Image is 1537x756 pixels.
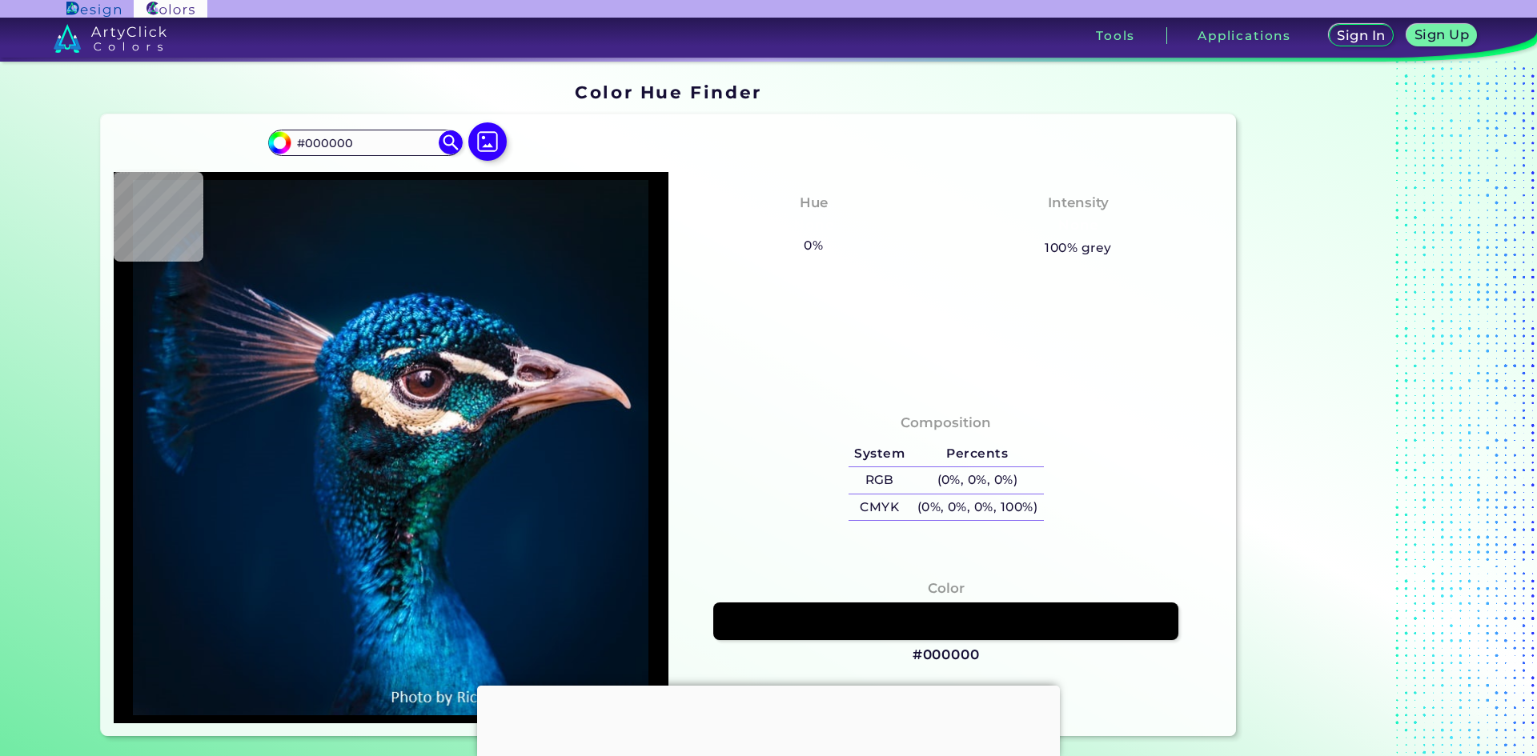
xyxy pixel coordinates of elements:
[849,467,911,494] h5: RGB
[911,441,1044,467] h5: Percents
[575,80,761,104] h1: Color Hue Finder
[913,646,980,665] h3: #000000
[1339,30,1383,42] h5: Sign In
[1045,238,1111,258] h5: 100% grey
[1417,29,1467,41] h5: Sign Up
[1331,26,1391,46] a: Sign In
[291,132,439,154] input: type color..
[1242,77,1443,742] iframe: Advertisement
[54,24,167,53] img: logo_artyclick_colors_white.svg
[122,180,660,715] img: img_pavlin.jpg
[1051,216,1105,235] h3: None
[439,130,463,154] img: icon search
[1410,26,1474,46] a: Sign Up
[849,494,911,521] h5: CMYK
[1096,30,1135,42] h3: Tools
[849,441,911,467] h5: System
[911,467,1044,494] h5: (0%, 0%, 0%)
[901,411,991,434] h4: Composition
[1198,30,1291,42] h3: Applications
[66,2,120,17] img: ArtyClick Design logo
[787,216,841,235] h3: None
[800,191,828,214] h4: Hue
[911,494,1044,521] h5: (0%, 0%, 0%, 100%)
[1048,191,1109,214] h4: Intensity
[928,577,965,600] h4: Color
[468,122,507,161] img: icon picture
[798,235,829,256] h5: 0%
